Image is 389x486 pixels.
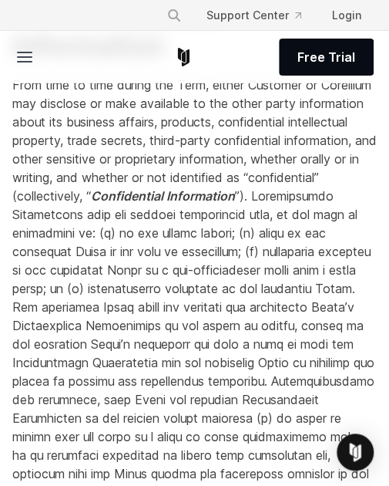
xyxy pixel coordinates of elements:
a: Support Center [194,2,314,29]
button: Search [160,2,188,29]
div: Navigation Menu [154,2,374,29]
a: Corellium Home [174,48,193,66]
span: Free Trial [297,48,355,66]
em: Confidential Information [91,188,235,204]
a: Free Trial [279,39,374,76]
div: Open Intercom Messenger [337,434,374,471]
a: Login [320,2,374,29]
